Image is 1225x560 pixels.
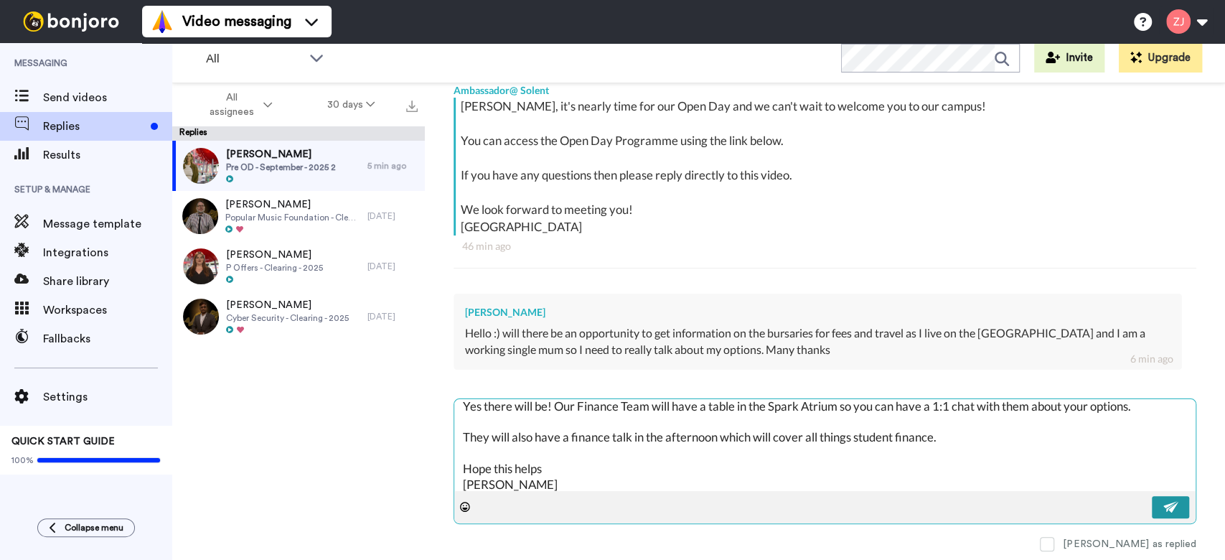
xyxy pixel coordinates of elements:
span: [PERSON_NAME] [226,298,349,312]
span: QUICK START GUIDE [11,437,115,447]
button: Upgrade [1119,44,1202,73]
img: bj-logo-header-white.svg [17,11,125,32]
div: [PERSON_NAME], it's nearly time for our Open Day and we can't wait to welcome you to our campus! ... [461,98,1193,235]
span: [PERSON_NAME] [226,248,323,262]
a: [PERSON_NAME]P Offers - Clearing - 2025[DATE] [172,241,425,291]
div: [PERSON_NAME] [465,305,1170,319]
button: All assignees [175,85,300,125]
div: Hello :) will there be an opportunity to get information on the bursaries for fees and travel as ... [465,325,1170,358]
span: Video messaging [182,11,291,32]
span: Popular Music Foundation - Clearing - 2025 [225,212,360,223]
a: [PERSON_NAME]Popular Music Foundation - Clearing - 2025[DATE] [172,191,425,241]
span: Workspaces [43,302,172,319]
span: All [206,50,302,67]
span: Fallbacks [43,330,172,347]
span: [PERSON_NAME] [225,197,360,212]
span: All assignees [202,90,261,119]
button: 30 days [300,92,403,118]
div: 6 min ago [1130,352,1173,366]
span: 100% [11,454,34,466]
img: c38f577e-240b-4505-8b67-17f86beabc44-thumb.jpg [183,299,219,335]
span: Integrations [43,244,172,261]
div: 5 min ago [367,160,418,172]
div: [PERSON_NAME] as replied [1063,537,1196,551]
div: [DATE] [367,261,418,272]
span: Collapse menu [65,522,123,533]
img: vm-color.svg [151,10,174,33]
span: Pre OD - September - 2025 2 [226,162,336,173]
div: Replies [172,126,425,141]
span: P Offers - Clearing - 2025 [226,262,323,274]
span: Cyber Security - Clearing - 2025 [226,312,349,324]
textarea: Hello [PERSON_NAME], Yes there will be! Our Finance Team will have a table in the Spark Atrium so... [454,399,1196,491]
img: 2541c5d4-bf85-433b-a24d-e1fd3cbb0d64-thumb.jpg [183,148,219,184]
button: Collapse menu [37,518,135,537]
img: send-white.svg [1163,501,1179,513]
span: Replies [43,118,145,135]
span: Results [43,146,172,164]
a: [PERSON_NAME]Cyber Security - Clearing - 2025[DATE] [172,291,425,342]
div: [DATE] [367,210,418,222]
a: [PERSON_NAME]Pre OD - September - 2025 25 min ago [172,141,425,191]
span: [PERSON_NAME] [226,147,336,162]
img: 7b87b0c2-1bfe-4086-a241-c0a8a5591efe-thumb.jpg [183,248,219,284]
div: Ambassador@ Solent [454,76,1196,98]
span: Send videos [43,89,172,106]
button: Invite [1034,44,1104,73]
span: Settings [43,388,172,406]
span: Share library [43,273,172,290]
div: 46 min ago [462,239,1188,253]
div: [DATE] [367,311,418,322]
span: Message template [43,215,172,233]
button: Export all results that match these filters now. [402,94,422,116]
img: export.svg [406,101,418,112]
img: f5620631-6067-4d1f-8137-826485c26476-thumb.jpg [182,198,218,234]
